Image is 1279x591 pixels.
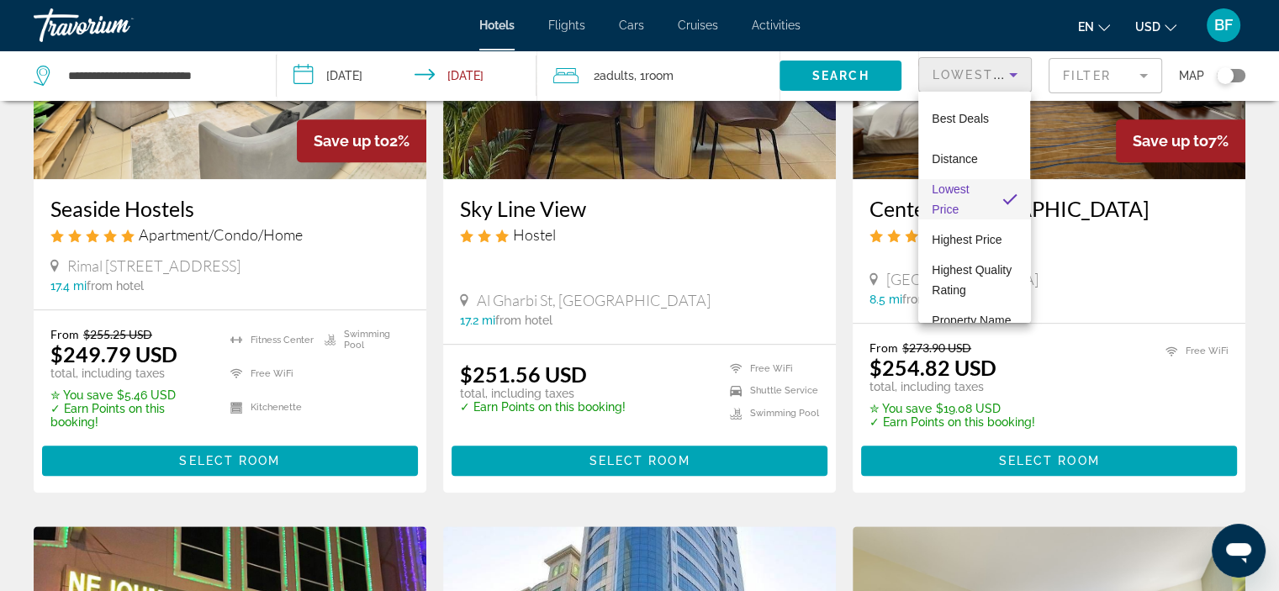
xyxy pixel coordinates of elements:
[932,314,1011,327] span: Property Name
[918,92,1030,323] div: Sort by
[932,263,1012,297] span: Highest Quality Rating
[932,233,1002,246] span: Highest Price
[932,112,989,125] span: Best Deals
[932,152,977,166] span: Distance
[1212,524,1266,578] iframe: Button to launch messaging window
[932,182,969,216] span: Lowest Price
